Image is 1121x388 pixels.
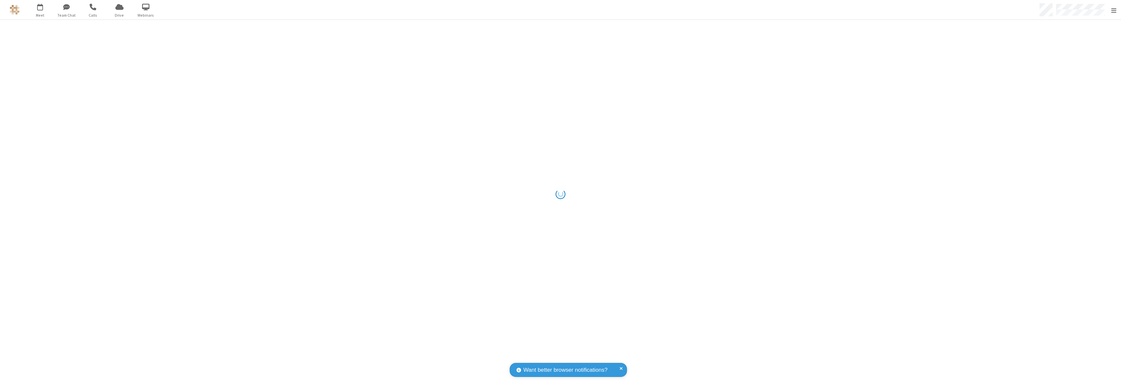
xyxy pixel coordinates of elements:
[523,366,607,374] span: Want better browser notifications?
[28,12,52,18] span: Meet
[81,12,105,18] span: Calls
[107,12,132,18] span: Drive
[54,12,79,18] span: Team Chat
[134,12,158,18] span: Webinars
[10,5,20,15] img: QA Selenium DO NOT DELETE OR CHANGE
